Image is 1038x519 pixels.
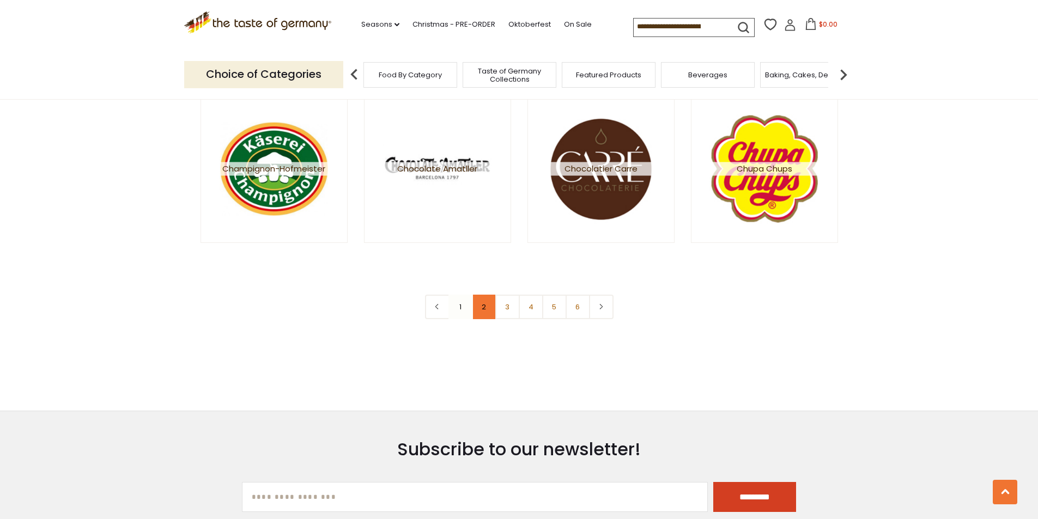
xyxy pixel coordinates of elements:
a: Chupa Chups [691,95,838,243]
span: $0.00 [819,20,837,29]
a: Baking, Cakes, Desserts [765,71,849,79]
a: On Sale [564,19,592,30]
a: Taste of Germany Collections [466,67,553,83]
a: Featured Products [576,71,641,79]
img: Chocolatier Carre [546,114,655,223]
span: Chocolate Amatller [383,162,492,175]
span: Chocolatier Carre [546,162,655,175]
a: Chocolatier Carre [527,95,675,243]
img: next arrow [833,64,854,86]
a: Beverages [688,71,727,79]
a: Christmas - PRE-ORDER [412,19,495,30]
a: 6 [566,295,590,319]
a: 3 [495,295,520,319]
h3: Subscribe to our newsletter! [242,438,797,460]
a: 4 [519,295,543,319]
img: Chocolate Amatller [383,114,492,223]
img: Chupa Chups [709,114,819,223]
button: $0.00 [798,18,845,34]
a: Food By Category [379,71,442,79]
a: Seasons [361,19,399,30]
a: Champignon-Hofmeister [201,95,348,243]
span: Chupa Chups [709,162,819,175]
a: Chocolate Amatller [364,95,511,243]
a: Oktoberfest [508,19,551,30]
img: previous arrow [343,64,365,86]
p: Choice of Categories [184,61,343,88]
img: Champignon-Hofmeister [219,114,329,223]
a: 2 [472,295,496,319]
span: Champignon-Hofmeister [219,162,329,175]
a: 5 [542,295,567,319]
